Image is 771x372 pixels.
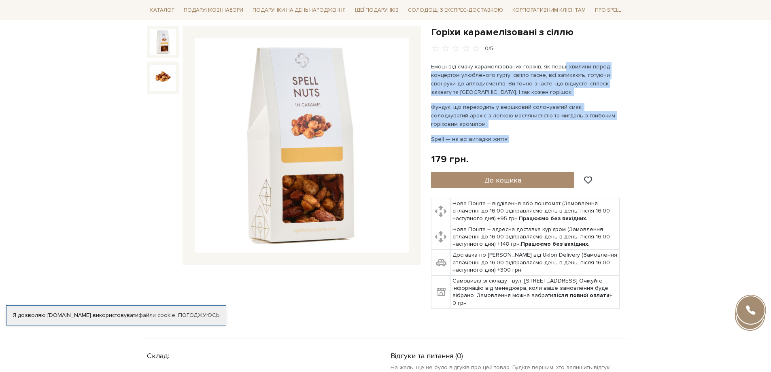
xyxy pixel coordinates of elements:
[405,3,506,17] a: Солодощі з експрес-доставкою
[431,103,621,128] p: Фундук, що переходить у вершковий солонуватий смак, солодкуватий арахіс з легкою маслянистістю та...
[249,4,349,17] span: Подарунки на День народження
[431,135,621,143] p: Spell — на всі випадки життя!
[195,38,409,253] img: Горіхи карамелізовані з сіллю
[138,312,175,319] a: файли cookie
[451,276,620,309] td: Самовивіз зі складу - вул. [STREET_ADDRESS] Очікуйте інформацію від менеджера, коли ваше замовлен...
[451,198,620,224] td: Нова Пошта – відділення або поштомат (Замовлення сплаченні до 16:00 відправляємо день в день, піс...
[352,4,402,17] span: Ідеї подарунків
[147,4,178,17] span: Каталог
[431,153,469,166] div: 179 грн.
[519,215,588,222] b: Працюємо без вихідних.
[509,3,589,17] a: Корпоративним клієнтам
[485,45,493,53] div: 0/5
[150,29,176,55] img: Горіхи карамелізовані з сіллю
[431,62,621,96] p: Емоції від смаку карамелізованих горіхів, як перші хвилини перед концертом улюбленого гурту: світ...
[178,312,219,319] a: Погоджуюсь
[431,26,624,38] h1: Горіхи карамелізовані з сіллю
[147,348,371,361] div: Склад:
[431,172,575,188] button: До кошика
[451,250,620,276] td: Доставка по [PERSON_NAME] від Uklon Delivery (Замовлення сплаченні до 16:00 відправляємо день в д...
[391,364,624,371] p: На жаль, ще не було відгуків про цей товар. Будьте першим, хто залишить відгук!
[553,292,610,299] b: після повної оплати
[6,312,226,319] div: Я дозволяю [DOMAIN_NAME] використовувати
[484,176,521,185] span: До кошика
[150,65,176,91] img: Горіхи карамелізовані з сіллю
[521,240,590,247] b: Працюємо без вихідних.
[391,348,624,361] div: Відгуки та питання (0)
[451,224,620,250] td: Нова Пошта – адресна доставка кур'єром (Замовлення сплаченні до 16:00 відправляємо день в день, п...
[592,4,624,17] span: Про Spell
[181,4,246,17] span: Подарункові набори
